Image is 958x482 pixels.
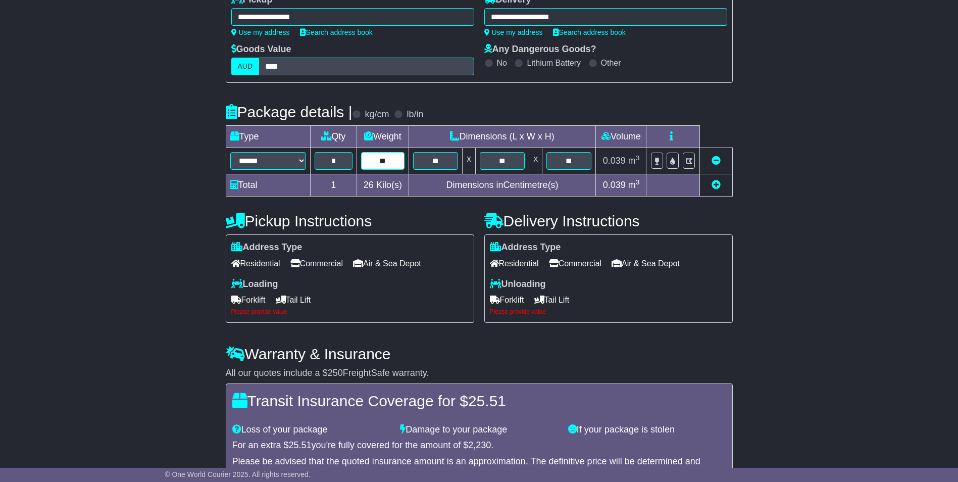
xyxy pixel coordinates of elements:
label: lb/in [407,109,423,120]
span: 25.51 [468,393,506,409]
h4: Delivery Instructions [484,213,733,229]
span: m [628,180,640,190]
span: 26 [364,180,374,190]
span: Tail Lift [534,292,570,308]
td: x [462,148,475,174]
label: Address Type [490,242,561,253]
sup: 3 [636,178,640,186]
div: All our quotes include a $ FreightSafe warranty. [226,368,733,379]
label: Loading [231,279,278,290]
td: 1 [310,174,357,197]
label: Address Type [231,242,302,253]
div: For an extra $ you're fully covered for the amount of $ . [232,440,726,451]
h4: Warranty & Insurance [226,346,733,362]
td: Dimensions (L x W x H) [409,126,596,148]
h4: Transit Insurance Coverage for $ [232,393,726,409]
a: Search address book [553,28,626,36]
h4: Package details | [226,104,352,120]
h4: Pickup Instructions [226,213,474,229]
label: Unloading [490,279,546,290]
a: Add new item [712,180,721,190]
label: AUD [231,58,260,75]
label: Goods Value [231,44,291,55]
span: Forklift [490,292,524,308]
div: If your package is stolen [563,424,731,436]
span: 0.039 [603,156,626,166]
span: Residential [231,256,280,271]
div: Loss of your package [227,424,395,436]
label: Lithium Battery [527,58,581,68]
span: Forklift [231,292,266,308]
span: Commercial [549,256,601,271]
label: Any Dangerous Goods? [484,44,596,55]
a: Remove this item [712,156,721,166]
span: Residential [490,256,539,271]
div: Please be advised that the quoted insurance amount is an approximation. The definitive price will... [232,456,726,478]
span: 25.51 [289,440,312,450]
td: Volume [596,126,646,148]
span: © One World Courier 2025. All rights reserved. [165,470,311,478]
td: Type [226,126,310,148]
label: Other [601,58,621,68]
span: Air & Sea Depot [612,256,680,271]
label: kg/cm [365,109,389,120]
div: Please provide value [231,308,469,315]
td: Total [226,174,310,197]
span: Air & Sea Depot [353,256,421,271]
span: 250 [328,368,343,378]
div: Damage to your package [395,424,563,436]
td: Weight [357,126,409,148]
span: 0.039 [603,180,626,190]
td: Dimensions in Centimetre(s) [409,174,596,197]
span: Tail Lift [276,292,311,308]
span: Commercial [290,256,343,271]
label: No [497,58,507,68]
span: m [628,156,640,166]
div: Please provide value [490,308,727,315]
a: Search address book [300,28,373,36]
td: Qty [310,126,357,148]
td: Kilo(s) [357,174,409,197]
a: Use my address [484,28,543,36]
a: Use my address [231,28,290,36]
span: 2,230 [468,440,491,450]
sup: 3 [636,154,640,162]
td: x [529,148,542,174]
